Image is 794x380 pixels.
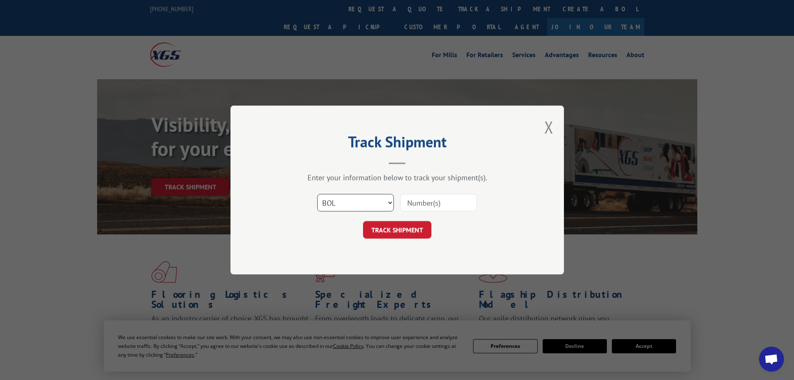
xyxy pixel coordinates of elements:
h2: Track Shipment [272,136,522,152]
button: TRACK SHIPMENT [363,221,431,239]
div: Open chat [759,347,784,372]
button: Close modal [544,116,554,138]
input: Number(s) [400,194,477,211]
div: Enter your information below to track your shipment(s). [272,173,522,182]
